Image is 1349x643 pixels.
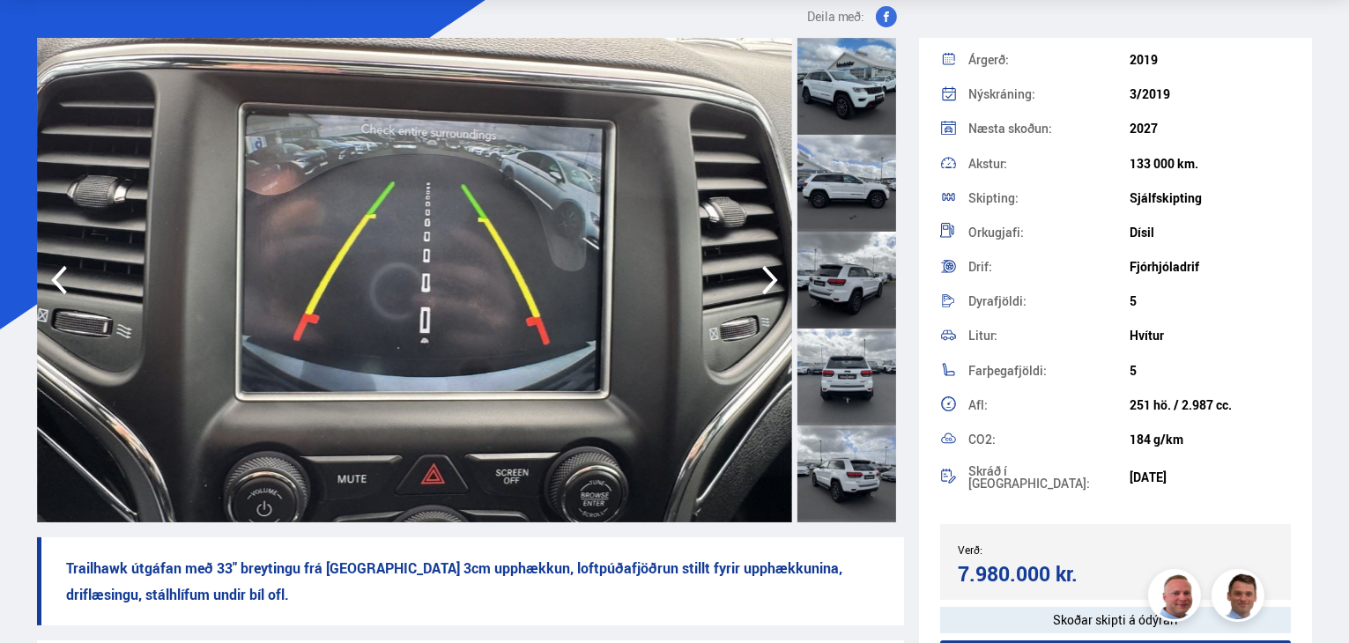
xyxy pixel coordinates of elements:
div: 184 g/km [1130,432,1291,447]
button: Opna LiveChat spjallviðmót [14,7,67,60]
div: Skráð í [GEOGRAPHIC_DATA]: [968,465,1130,490]
div: Farþegafjöldi: [968,365,1130,377]
button: Deila með: [800,6,904,27]
div: Akstur: [968,158,1130,170]
div: Verð: [958,543,1116,556]
div: 133 000 km. [1130,157,1291,171]
div: Árgerð: [968,54,1130,66]
div: Dísil [1130,225,1291,240]
div: Nýskráning: [968,88,1130,100]
div: Afl: [968,399,1130,411]
span: Deila með: [807,6,865,27]
div: 2027 [1130,122,1291,136]
div: Dyrafjöldi: [968,295,1130,307]
div: Hvítur [1130,329,1291,343]
div: [DATE] [1130,470,1291,484]
div: Orkugjafi: [968,226,1130,239]
img: siFngHWaQ9KaOqBr.png [1151,572,1204,625]
div: 2019 [1130,53,1291,67]
div: Sjálfskipting [1130,191,1291,205]
div: 7.980.000 kr. [958,562,1110,586]
img: 3365261.jpeg [37,38,792,522]
div: Skipting: [968,192,1130,204]
div: 5 [1130,294,1291,308]
div: Næsta skoðun: [968,122,1130,135]
div: 251 hö. / 2.987 cc. [1130,398,1291,412]
div: CO2: [968,433,1130,446]
div: 3/2019 [1130,87,1291,101]
img: FbJEzSuNWCJXmdc-.webp [1214,572,1267,625]
div: Drif: [968,261,1130,273]
div: 5 [1130,364,1291,378]
div: Skoðar skipti á ódýrari [940,607,1292,633]
div: Litur: [968,329,1130,342]
div: Fjórhjóladrif [1130,260,1291,274]
p: Trailhawk útgáfan með 33" breytingu frá [GEOGRAPHIC_DATA] 3cm upphækkun, loftpúðafjöðrun stillt f... [37,537,904,625]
